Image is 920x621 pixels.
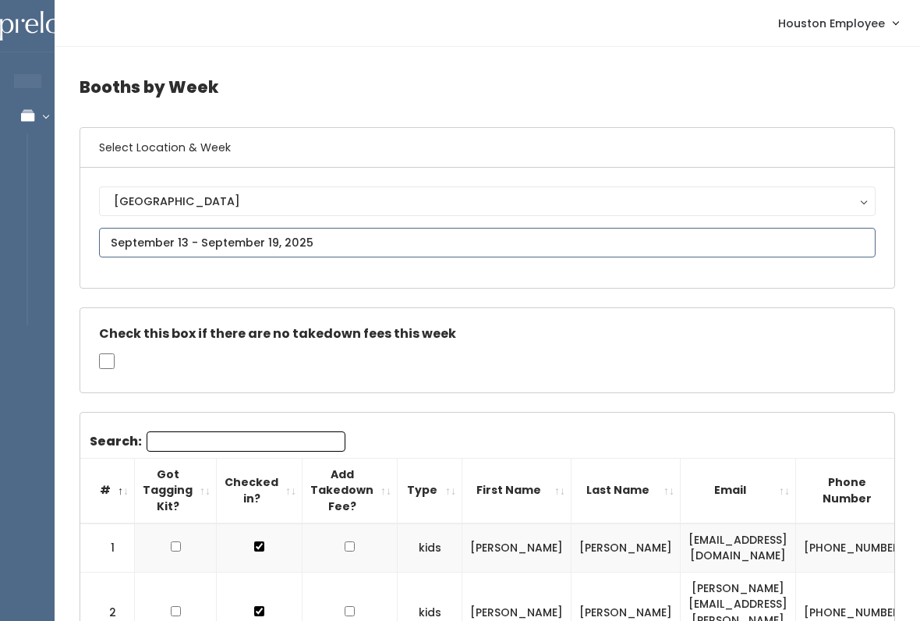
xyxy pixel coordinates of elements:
[796,523,914,573] td: [PHONE_NUMBER]
[796,458,914,523] th: Phone Number: activate to sort column ascending
[398,523,462,573] td: kids
[303,458,398,523] th: Add Takedown Fee?: activate to sort column ascending
[80,523,135,573] td: 1
[99,186,876,216] button: [GEOGRAPHIC_DATA]
[681,458,796,523] th: Email: activate to sort column ascending
[681,523,796,573] td: [EMAIL_ADDRESS][DOMAIN_NAME]
[90,431,345,452] label: Search:
[763,6,914,40] a: Houston Employee
[99,327,876,341] h5: Check this box if there are no takedown fees this week
[135,458,217,523] th: Got Tagging Kit?: activate to sort column ascending
[114,193,861,210] div: [GEOGRAPHIC_DATA]
[80,66,895,108] h4: Booths by Week
[571,523,681,573] td: [PERSON_NAME]
[80,458,135,523] th: #: activate to sort column descending
[462,458,571,523] th: First Name: activate to sort column ascending
[571,458,681,523] th: Last Name: activate to sort column ascending
[217,458,303,523] th: Checked in?: activate to sort column ascending
[462,523,571,573] td: [PERSON_NAME]
[778,15,885,32] span: Houston Employee
[398,458,462,523] th: Type: activate to sort column ascending
[147,431,345,452] input: Search:
[99,228,876,257] input: September 13 - September 19, 2025
[80,128,894,168] h6: Select Location & Week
